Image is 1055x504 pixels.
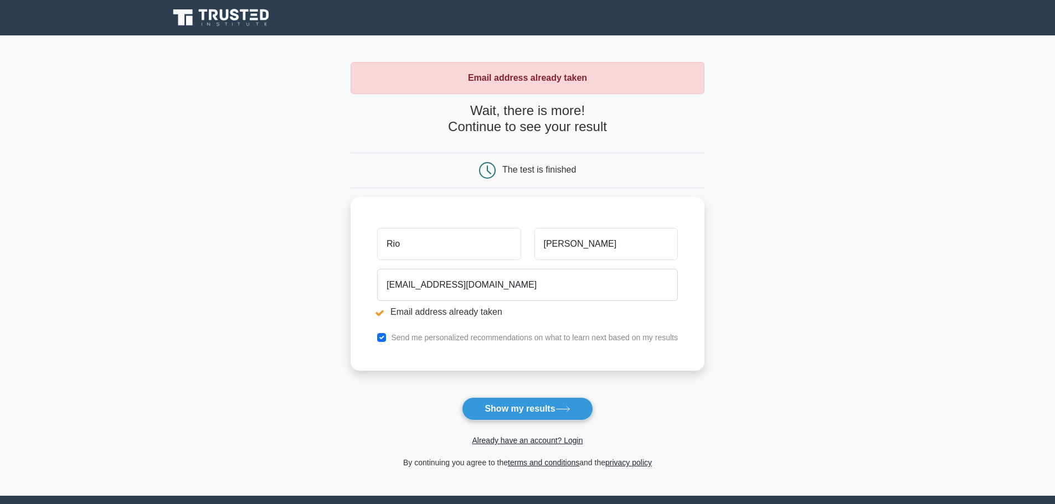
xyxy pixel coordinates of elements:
[377,305,678,319] li: Email address already taken
[377,228,521,260] input: First name
[391,333,678,342] label: Send me personalized recommendations on what to learn next based on my results
[605,458,652,467] a: privacy policy
[462,397,593,420] button: Show my results
[468,73,587,82] strong: Email address already taken
[377,269,678,301] input: Email
[502,165,576,174] div: The test is finished
[508,458,579,467] a: terms and conditions
[472,436,583,445] a: Already have an account? Login
[344,456,711,469] div: By continuing you agree to the and the
[534,228,678,260] input: Last name
[351,103,704,135] h4: Wait, there is more! Continue to see your result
